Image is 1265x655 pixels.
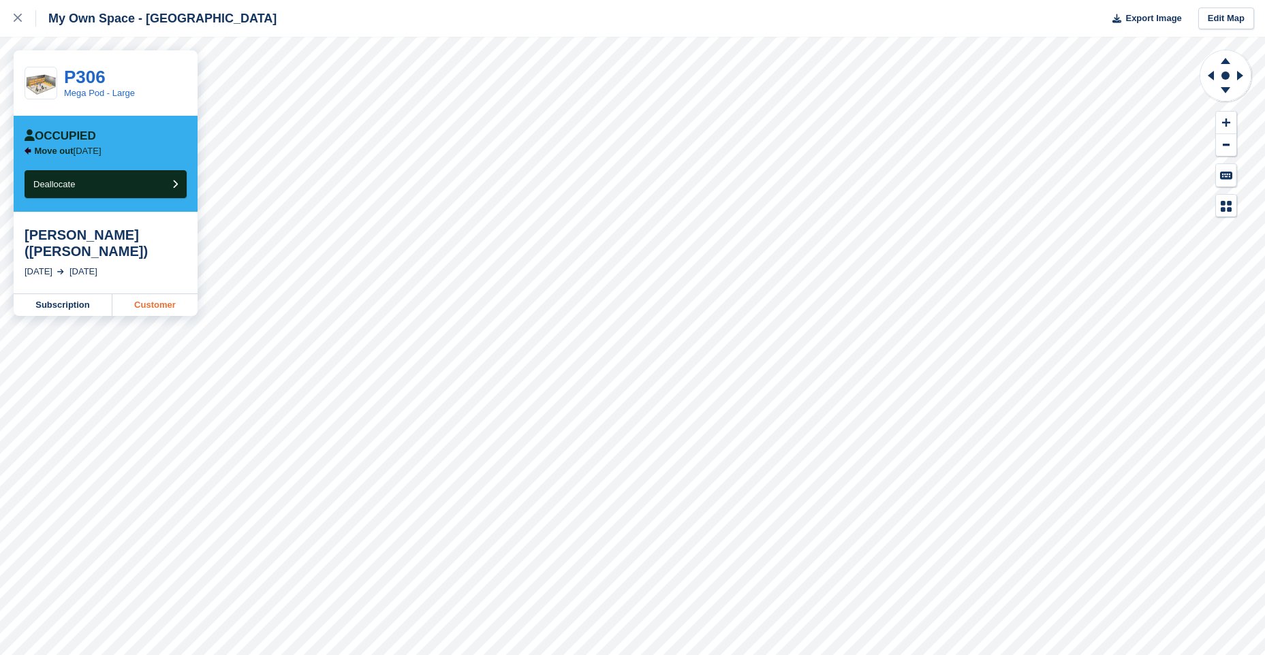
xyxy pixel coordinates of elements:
[112,294,198,316] a: Customer
[1125,12,1181,25] span: Export Image
[25,170,187,198] button: Deallocate
[35,146,101,157] p: [DATE]
[1216,112,1236,134] button: Zoom In
[25,227,187,259] div: [PERSON_NAME] ([PERSON_NAME])
[25,147,31,155] img: arrow-left-icn-90495f2de72eb5bd0bd1c3c35deca35cc13f817d75bef06ecd7c0b315636ce7e.svg
[33,179,75,189] span: Deallocate
[1198,7,1254,30] a: Edit Map
[57,269,64,274] img: arrow-right-light-icn-cde0832a797a2874e46488d9cf13f60e5c3a73dbe684e267c42b8395dfbc2abf.svg
[64,88,135,98] a: Mega Pod - Large
[14,294,112,316] a: Subscription
[1104,7,1182,30] button: Export Image
[1216,195,1236,217] button: Map Legend
[25,67,57,99] img: extra%20large%20storage.png
[25,129,96,143] div: Occupied
[64,67,106,87] a: P306
[36,10,277,27] div: My Own Space - [GEOGRAPHIC_DATA]
[69,265,97,278] div: [DATE]
[1216,134,1236,157] button: Zoom Out
[35,146,74,156] span: Move out
[25,265,52,278] div: [DATE]
[1216,164,1236,187] button: Keyboard Shortcuts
